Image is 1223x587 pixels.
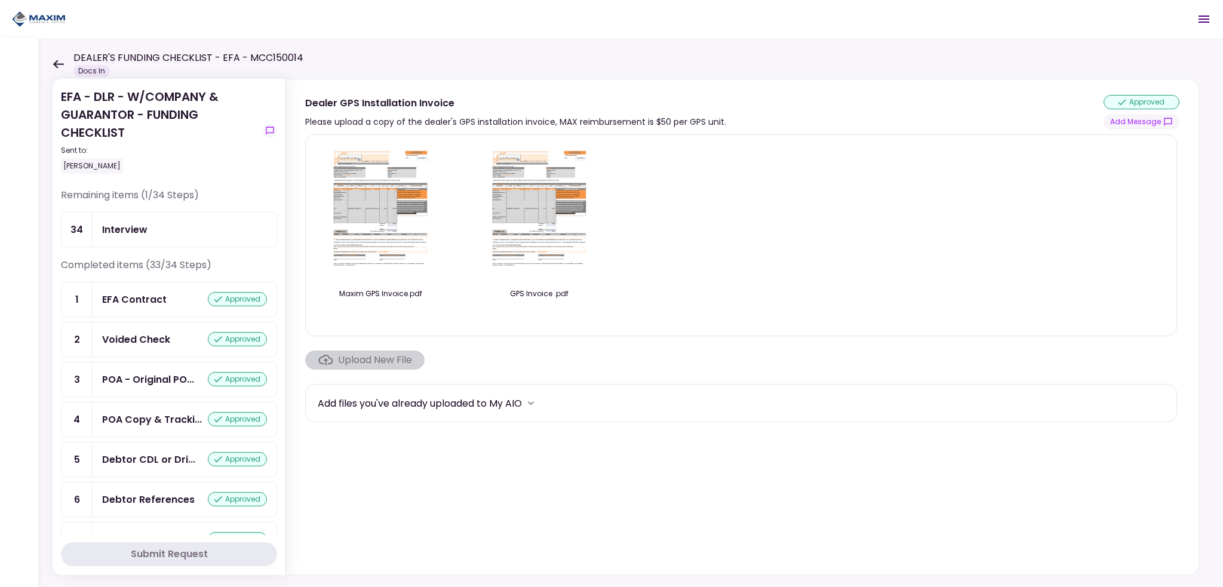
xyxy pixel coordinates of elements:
[62,322,93,356] div: 2
[1190,5,1218,33] button: Open menu
[102,222,148,237] div: Interview
[102,412,202,427] div: POA Copy & Tracking Receipt
[102,452,195,467] div: Debtor CDL or Driver License
[1104,114,1179,130] button: show-messages
[102,492,195,507] div: Debtor References
[102,332,170,347] div: Voided Check
[61,482,277,517] a: 6Debtor Referencesapproved
[477,288,602,299] div: GPS Invoice .pdf
[61,212,277,247] a: 34Interview
[61,282,277,317] a: 1EFA Contractapproved
[62,402,93,437] div: 4
[305,96,726,110] div: Dealer GPS Installation Invoice
[305,115,726,129] div: Please upload a copy of the dealer's GPS installation invoice, MAX reimbursement is $50 per GPS u...
[208,292,267,306] div: approved
[522,394,540,412] button: more
[263,124,277,138] button: show-messages
[61,145,258,156] div: Sent to:
[73,65,110,77] div: Docs In
[62,482,93,517] div: 6
[61,188,277,212] div: Remaining items (1/34 Steps)
[73,51,303,65] h1: DEALER'S FUNDING CHECKLIST - EFA - MCC150014
[61,322,277,357] a: 2Voided Checkapproved
[62,282,93,316] div: 1
[208,452,267,466] div: approved
[285,79,1199,575] div: Dealer GPS Installation InvoicePlease upload a copy of the dealer's GPS installation invoice, MAX...
[102,372,194,387] div: POA - Original POA (not CA or GA)
[61,402,277,437] a: 4POA Copy & Tracking Receiptapproved
[62,362,93,397] div: 3
[208,332,267,346] div: approved
[305,351,425,370] span: Click here to upload the required document
[131,547,208,561] div: Submit Request
[208,532,267,546] div: approved
[61,442,277,477] a: 5Debtor CDL or Driver Licenseapproved
[208,412,267,426] div: approved
[1104,95,1179,109] div: approved
[61,362,277,397] a: 3POA - Original POA (not CA or GA)approved
[61,158,123,174] div: [PERSON_NAME]
[62,442,93,477] div: 5
[318,396,522,411] div: Add files you've already uploaded to My AIO
[208,492,267,506] div: approved
[318,288,443,299] div: Maxim GPS Invoice.pdf
[61,522,277,557] a: 73 Months BUSINESS Bank Statementsapproved
[61,88,258,174] div: EFA - DLR - W/COMPANY & GUARANTOR - FUNDING CHECKLIST
[61,542,277,566] button: Submit Request
[208,372,267,386] div: approved
[102,532,201,547] div: 3 Months BUSINESS Bank Statements
[62,523,93,557] div: 7
[102,292,167,307] div: EFA Contract
[61,258,277,282] div: Completed items (33/34 Steps)
[62,213,93,247] div: 34
[12,10,66,28] img: Partner icon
